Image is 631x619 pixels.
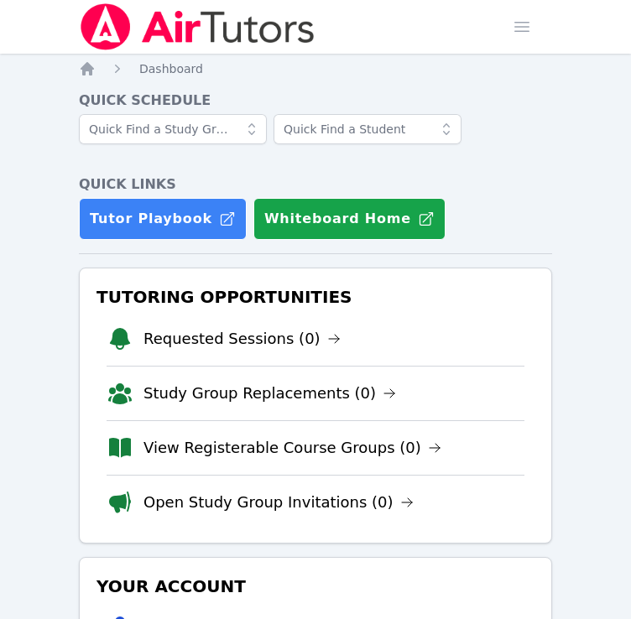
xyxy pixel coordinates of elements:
[79,60,552,77] nav: Breadcrumb
[79,174,552,195] h4: Quick Links
[143,327,341,351] a: Requested Sessions (0)
[79,91,552,111] h4: Quick Schedule
[253,198,446,240] button: Whiteboard Home
[79,198,247,240] a: Tutor Playbook
[143,491,414,514] a: Open Study Group Invitations (0)
[274,114,462,144] input: Quick Find a Student
[79,114,267,144] input: Quick Find a Study Group
[139,62,203,75] span: Dashboard
[143,436,441,460] a: View Registerable Course Groups (0)
[139,60,203,77] a: Dashboard
[93,571,538,601] h3: Your Account
[143,382,396,405] a: Study Group Replacements (0)
[93,282,538,312] h3: Tutoring Opportunities
[79,3,316,50] img: Air Tutors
